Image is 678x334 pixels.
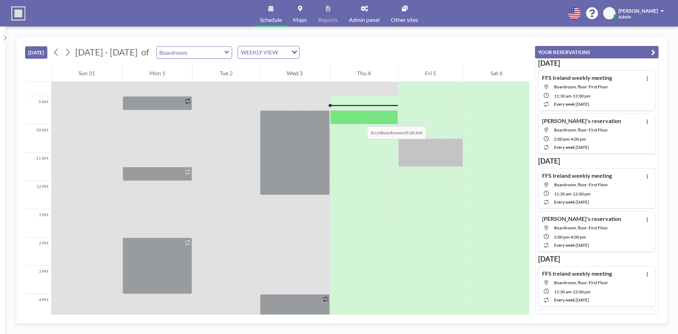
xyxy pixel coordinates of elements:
[606,10,612,17] span: JH
[554,182,608,187] span: Boardroom, floor: First Floor
[573,93,590,99] span: 12:00 PM
[554,225,608,230] span: Boardroom, floor: First Floor
[554,234,569,240] span: 2:00 PM
[381,130,403,135] b: Boardroom
[25,181,51,209] div: 12 PM
[157,47,225,58] input: Boardroom
[260,64,330,82] div: Wed 3
[463,64,529,82] div: Sat 6
[25,96,51,124] div: 9 AM
[618,14,631,19] span: Admin
[573,289,590,294] span: 12:00 PM
[542,313,621,320] h4: [PERSON_NAME]'s reservation
[554,289,571,294] span: 11:30 AM
[571,289,573,294] span: -
[318,17,338,23] span: Reports
[542,117,621,124] h4: [PERSON_NAME]'s reservation
[535,46,659,58] button: YOUR RESERVATIONS
[554,145,589,150] span: every week [DATE]
[569,136,571,142] span: -
[25,124,51,153] div: 10 AM
[542,215,621,222] h4: [PERSON_NAME]'s reservation
[538,254,655,263] h3: [DATE]
[293,17,307,23] span: Maps
[554,93,571,99] span: 11:30 AM
[141,47,149,58] span: of
[554,136,569,142] span: 2:00 PM
[573,191,590,197] span: 12:00 PM
[554,84,608,89] span: Boardroom, floor: First Floor
[25,153,51,181] div: 11 AM
[554,199,589,205] span: every week [DATE]
[280,48,287,57] input: Search for option
[25,68,51,96] div: 8 AM
[542,74,612,81] h4: FFS Ireland weekly meeting
[25,46,47,59] button: [DATE]
[571,136,586,142] span: 4:00 PM
[25,238,51,266] div: 2 PM
[391,17,418,23] span: Other sites
[25,266,51,294] div: 3 PM
[538,59,655,68] h3: [DATE]
[25,209,51,238] div: 1 PM
[554,280,608,285] span: Boardroom, floor: First Floor
[25,294,51,322] div: 4 PM
[349,17,380,23] span: Admin panel
[52,64,122,82] div: Sun 31
[554,297,589,303] span: every week [DATE]
[542,270,612,277] h4: FFS Ireland weekly meeting
[367,126,426,139] span: Book at
[11,6,25,20] img: organization-logo
[538,157,655,165] h3: [DATE]
[618,8,658,14] span: [PERSON_NAME]
[542,172,612,179] h4: FFS Ireland weekly meeting
[238,46,299,58] div: Search for option
[239,48,279,57] span: WEEKLY VIEW
[123,64,192,82] div: Mon 1
[554,191,571,197] span: 11:30 AM
[75,47,138,57] span: [DATE] - [DATE]
[569,234,571,240] span: -
[330,64,398,82] div: Thu 4
[192,64,260,82] div: Tue 2
[398,64,463,82] div: Fri 5
[571,191,573,197] span: -
[554,127,608,133] span: Boardroom, floor: First Floor
[571,234,586,240] span: 4:00 PM
[260,17,282,23] span: Schedule
[571,93,573,99] span: -
[554,242,589,248] span: every week [DATE]
[554,101,589,107] span: every week [DATE]
[406,130,422,135] b: 9:30 AM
